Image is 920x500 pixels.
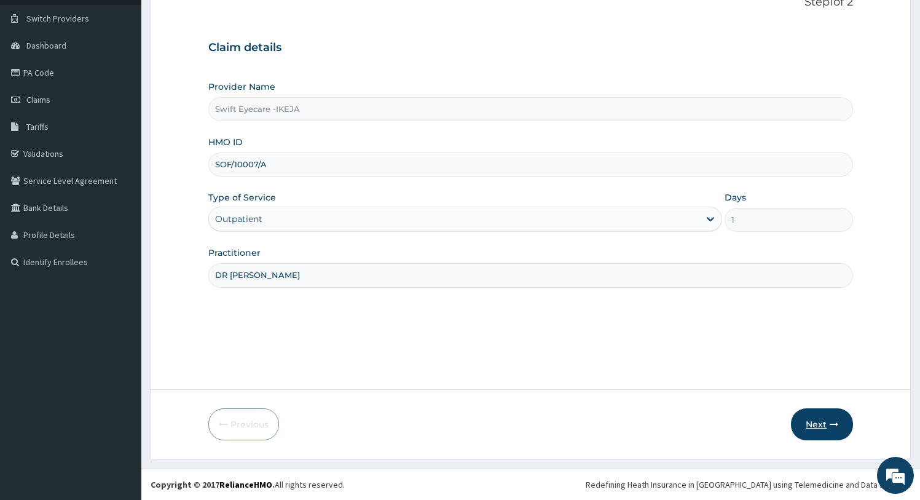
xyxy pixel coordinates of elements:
span: Tariffs [26,121,49,132]
a: RelianceHMO [219,479,272,490]
span: Switch Providers [26,13,89,24]
span: Claims [26,94,50,105]
button: Previous [208,408,279,440]
footer: All rights reserved. [141,469,920,500]
h3: Claim details [208,41,854,55]
label: Provider Name [208,81,275,93]
strong: Copyright © 2017 . [151,479,275,490]
label: HMO ID [208,136,243,148]
div: Outpatient [215,213,262,225]
label: Days [725,191,746,204]
button: Next [791,408,853,440]
label: Type of Service [208,191,276,204]
span: Dashboard [26,40,66,51]
div: Redefining Heath Insurance in [GEOGRAPHIC_DATA] using Telemedicine and Data Science! [586,478,911,491]
label: Practitioner [208,247,261,259]
input: Enter Name [208,263,854,287]
input: Enter HMO ID [208,153,854,177]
